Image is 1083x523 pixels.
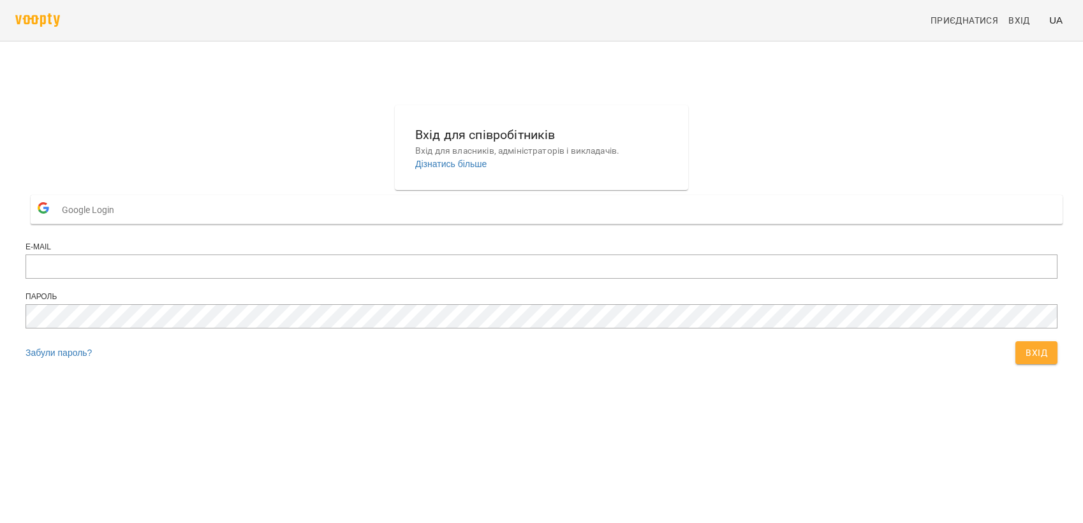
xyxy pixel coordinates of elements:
[405,115,678,180] button: Вхід для співробітниківВхід для власників, адміністраторів і викладачів.Дізнатись більше
[26,291,1057,302] div: Пароль
[1003,9,1044,32] a: Вхід
[415,159,487,169] a: Дізнатись більше
[15,13,60,27] img: voopty.png
[26,242,1057,253] div: E-mail
[1026,345,1047,360] span: Вхід
[1044,8,1068,32] button: UA
[26,348,92,358] a: Забули пароль?
[1049,13,1063,27] span: UA
[415,125,668,145] h6: Вхід для співробітників
[415,145,668,158] p: Вхід для власників, адміністраторів і викладачів.
[1015,341,1057,364] button: Вхід
[62,197,121,223] span: Google Login
[31,195,1063,224] button: Google Login
[1008,13,1030,28] span: Вхід
[931,13,998,28] span: Приєднатися
[925,9,1003,32] a: Приєднатися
